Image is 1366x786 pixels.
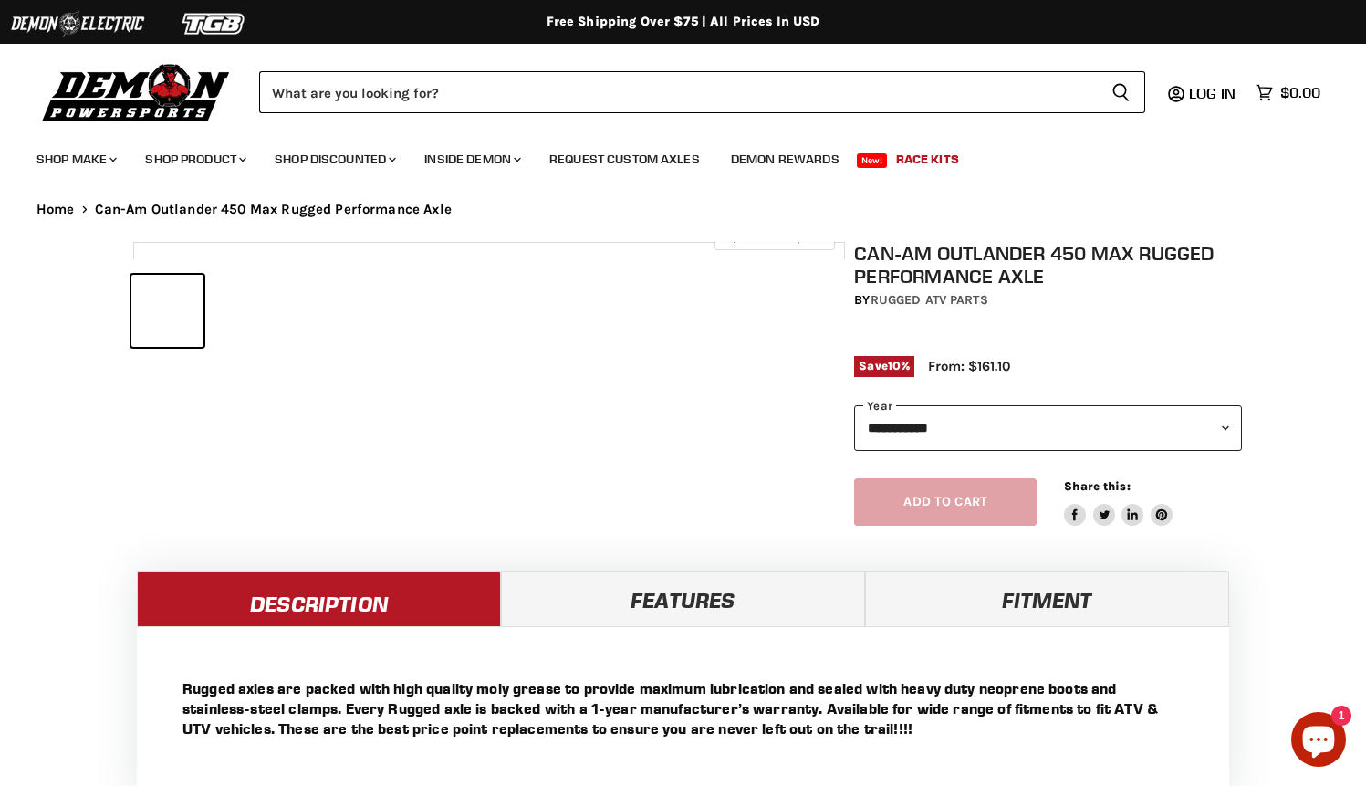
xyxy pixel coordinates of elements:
aside: Share this: [1064,478,1173,527]
span: Log in [1189,84,1236,102]
a: Rugged ATV Parts [871,292,988,308]
inbox-online-store-chat: Shopify online store chat [1286,712,1351,771]
a: Request Custom Axles [536,141,714,178]
span: Click to expand [724,230,825,244]
ul: Main menu [23,133,1316,178]
span: Save % [854,356,914,376]
form: Product [259,71,1145,113]
input: Search [259,71,1097,113]
a: Race Kits [882,141,973,178]
button: Can-Am Outlander 450 Max Rugged Performance Axle thumbnail [209,275,281,347]
h1: Can-Am Outlander 450 Max Rugged Performance Axle [854,242,1242,288]
span: New! [857,153,888,168]
span: Can-Am Outlander 450 Max Rugged Performance Axle [95,202,452,217]
span: $0.00 [1280,84,1320,101]
button: Can-Am Outlander 450 Max Rugged Performance Axle thumbnail [287,275,360,347]
a: Shop Discounted [261,141,407,178]
a: Description [137,571,501,626]
span: 10 [888,359,901,372]
button: Search [1097,71,1145,113]
a: Fitment [865,571,1229,626]
a: $0.00 [1246,79,1330,106]
button: Can-Am Outlander 450 Max Rugged Performance Axle thumbnail [131,275,203,347]
p: Rugged axles are packed with high quality moly grease to provide maximum lubrication and sealed w... [182,678,1184,739]
img: Demon Electric Logo 2 [9,6,146,41]
a: Inside Demon [411,141,532,178]
div: by [854,290,1242,310]
a: Home [36,202,75,217]
a: Features [501,571,865,626]
a: Shop Make [23,141,128,178]
a: Demon Rewards [717,141,853,178]
select: year [854,405,1242,450]
a: Log in [1181,85,1246,101]
span: Share this: [1064,479,1130,493]
img: TGB Logo 2 [146,6,283,41]
a: Shop Product [131,141,257,178]
img: Demon Powersports [36,59,236,124]
span: From: $161.10 [928,358,1010,374]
